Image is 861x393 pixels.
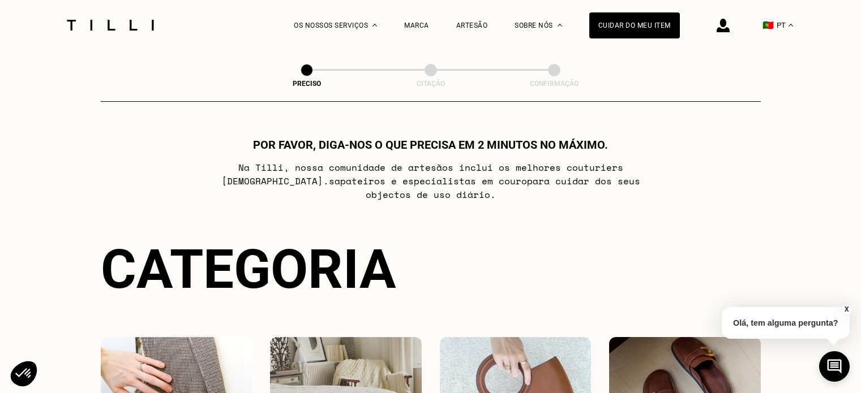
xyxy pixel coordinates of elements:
[374,80,487,88] div: Citação
[372,24,377,27] img: Menu suspenso
[722,307,850,339] p: Olá, tem alguma pergunta?
[589,12,680,38] a: Cuidar do meu item
[498,80,611,88] div: Confirmação
[63,20,158,31] img: Logotipo do serviço de costura Tilli
[789,24,793,27] img: menu déroulant
[101,237,761,301] div: Categoria
[558,24,562,27] img: Menu suspenso sobre
[206,161,655,201] p: Na Tilli, nossa comunidade de artesãos inclui os melhores couturiers [DEMOGRAPHIC_DATA]. sapateir...
[841,303,853,316] button: X
[763,20,774,31] span: 🇵🇹
[717,19,730,32] img: ícone de login
[253,138,608,152] h1: Por favor, diga-nos o que precisa em 2 minutos no máximo.
[456,21,488,29] a: Artesão
[250,80,363,88] div: Preciso
[404,21,429,29] a: Marca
